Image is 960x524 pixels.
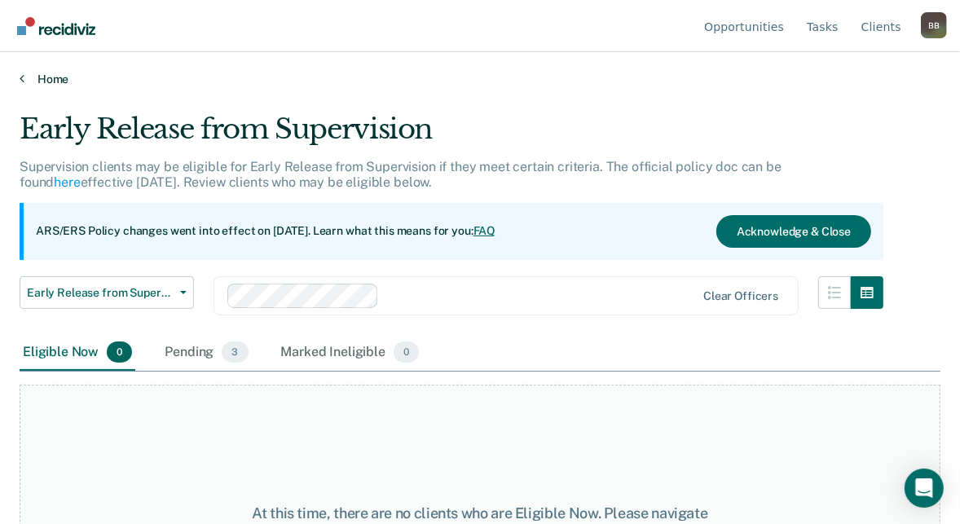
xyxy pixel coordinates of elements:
[20,276,194,309] button: Early Release from Supervision
[54,174,80,190] a: here
[703,289,778,303] div: Clear officers
[921,12,947,38] button: Profile dropdown button
[473,224,496,237] a: FAQ
[278,335,423,371] div: Marked Ineligible0
[27,286,174,300] span: Early Release from Supervision
[20,335,135,371] div: Eligible Now0
[20,159,782,190] p: Supervision clients may be eligible for Early Release from Supervision if they meet certain crite...
[222,341,248,363] span: 3
[394,341,419,363] span: 0
[36,223,495,240] p: ARS/ERS Policy changes went into effect on [DATE]. Learn what this means for you:
[20,72,940,86] a: Home
[20,112,883,159] div: Early Release from Supervision
[905,469,944,508] div: Open Intercom Messenger
[716,215,871,248] button: Acknowledge & Close
[107,341,132,363] span: 0
[921,12,947,38] div: B B
[161,335,251,371] div: Pending3
[17,17,95,35] img: Recidiviz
